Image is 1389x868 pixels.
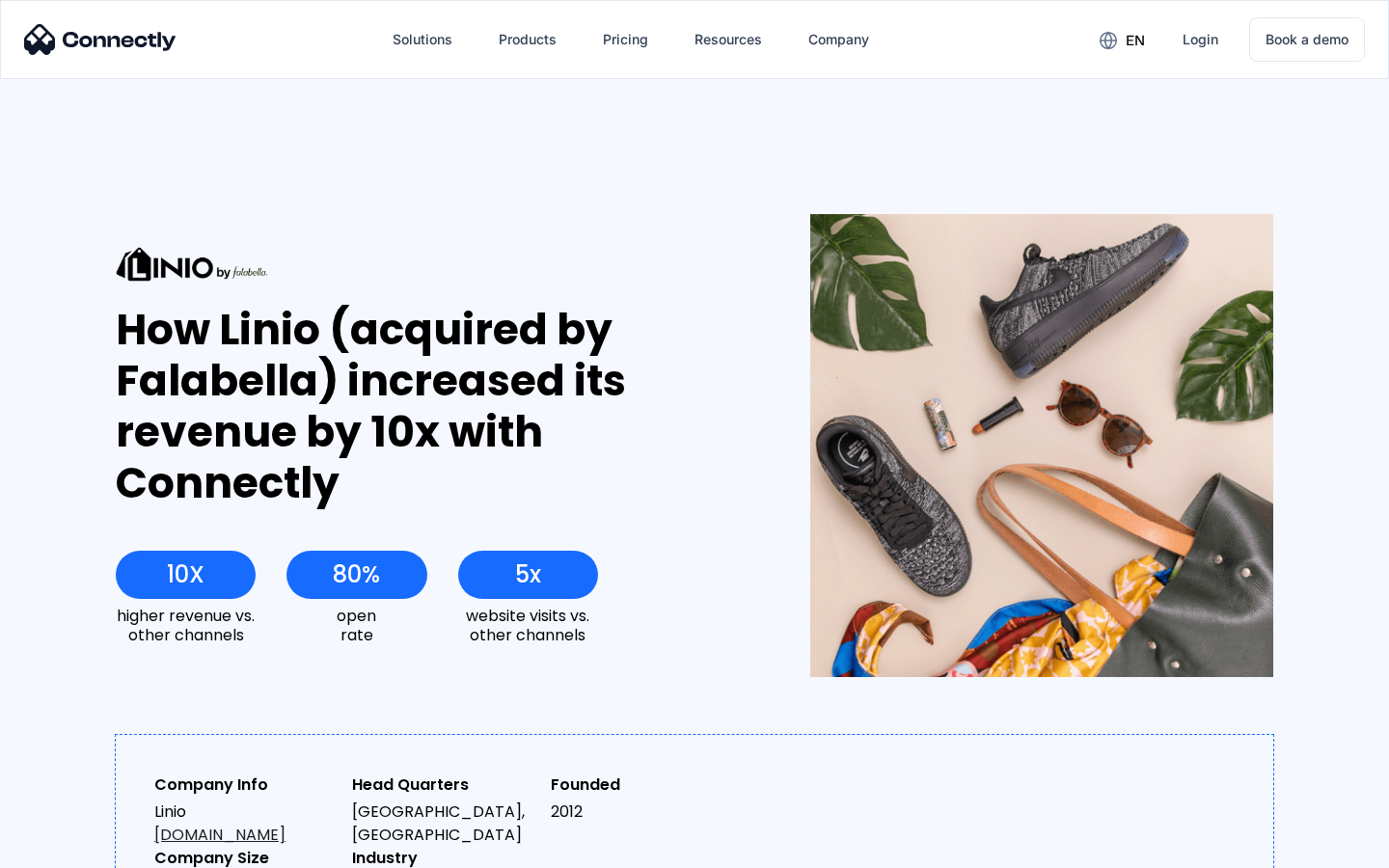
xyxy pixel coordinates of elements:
div: higher revenue vs. other channels [116,607,256,643]
div: Products [499,26,557,53]
div: Products [483,16,572,63]
div: Pricing [603,26,648,53]
div: Resources [694,26,762,53]
div: Resources [679,16,777,63]
div: en [1084,25,1159,54]
div: Head Quarters [352,773,534,797]
div: [GEOGRAPHIC_DATA], [GEOGRAPHIC_DATA] [352,800,534,847]
div: Solutions [377,16,468,63]
div: en [1126,27,1145,54]
div: Linio [154,800,337,847]
div: website visits vs. other channels [458,607,598,643]
a: Login [1167,16,1234,63]
div: open rate [286,607,426,643]
div: 2012 [551,800,733,824]
a: Pricing [587,16,664,63]
div: 5x [515,561,541,588]
div: Login [1183,26,1218,53]
div: How Linio (acquired by Falabella) increased its revenue by 10x with Connectly [116,305,740,508]
div: 80% [333,561,380,588]
div: Company [793,16,885,63]
img: Connectly Logo [24,24,177,55]
div: Founded [551,773,733,797]
div: Company [808,26,869,53]
a: Book a demo [1249,17,1365,62]
ul: Language list [39,834,116,861]
aside: Language selected: English [19,834,116,861]
a: [DOMAIN_NAME] [154,824,286,846]
div: Company Info [154,773,337,797]
div: 10X [167,561,204,588]
div: Solutions [393,26,452,53]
